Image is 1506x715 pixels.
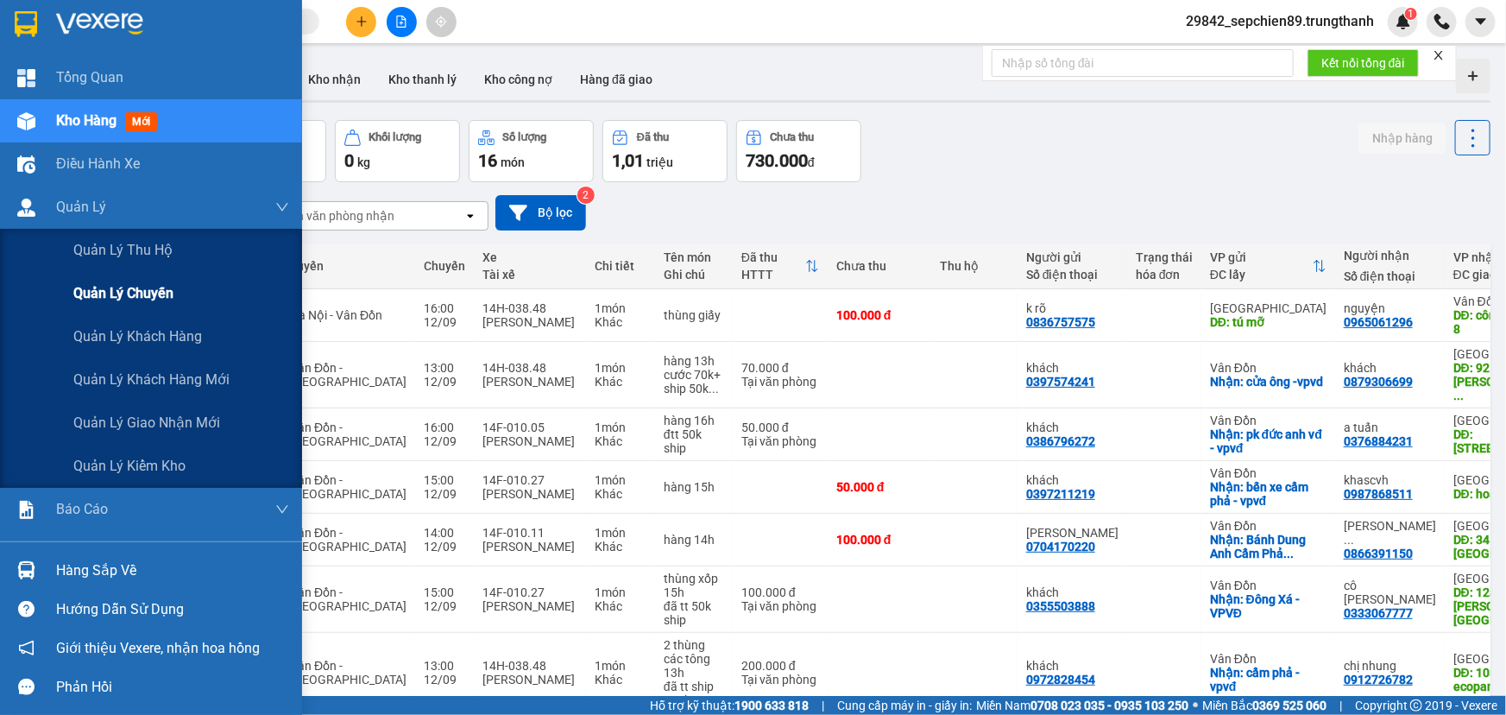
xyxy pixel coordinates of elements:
[1210,268,1313,282] div: ĐC lấy
[356,16,368,28] span: plus
[56,498,108,520] span: Báo cáo
[1026,585,1118,599] div: khách
[478,150,497,171] span: 16
[18,640,35,656] span: notification
[595,473,646,487] div: 1 món
[17,155,35,174] img: warehouse-icon
[808,155,815,169] span: đ
[1433,49,1445,61] span: close
[56,66,123,88] span: Tổng Quan
[73,455,186,477] span: Quản lý kiểm kho
[1456,59,1490,93] div: Tạo kho hàng mới
[1026,434,1095,448] div: 0386796272
[56,637,260,659] span: Giới thiệu Vexere, nhận hoa hồng
[940,259,1009,273] div: Thu hộ
[1030,699,1188,712] strong: 0708 023 035 - 0935 103 250
[992,49,1294,77] input: Nhập số tổng đài
[125,112,157,131] span: mới
[1210,427,1326,455] div: Nhận: pk đức anh vđ - vpvđ
[482,268,577,282] div: Tài xế
[1396,14,1411,29] img: icon-new-feature
[73,282,173,304] span: Quản lý chuyến
[1026,375,1095,389] div: 0397574241
[290,259,406,273] div: Tuyến
[424,301,465,315] div: 16:00
[1344,487,1413,501] div: 0987868511
[1344,375,1413,389] div: 0879306699
[664,680,724,707] div: đã tt ship 100k
[482,250,577,264] div: Xe
[741,250,805,264] div: Đã thu
[1026,487,1095,501] div: 0397211219
[1026,315,1095,329] div: 0836757575
[709,382,719,395] span: ...
[1026,673,1095,687] div: 0972828454
[1434,14,1450,29] img: phone-icon
[346,7,376,37] button: plus
[1344,421,1436,434] div: a tuấn
[1210,666,1326,693] div: Nhận: cẩm phả - vpvđ
[595,599,646,613] div: Khác
[290,526,406,554] span: Vân Đồn - [GEOGRAPHIC_DATA]
[771,131,815,143] div: Chưa thu
[1136,250,1193,264] div: Trạng thái
[56,558,289,584] div: Hàng sắp về
[73,369,230,390] span: Quản lý khách hàng mới
[612,150,644,171] span: 1,01
[741,599,819,613] div: Tại văn phòng
[746,150,808,171] span: 730.000
[482,526,577,540] div: 14F-010.11
[369,131,422,143] div: Khối lượng
[290,659,406,687] span: Vân Đồn - [GEOGRAPHIC_DATA]
[56,597,289,623] div: Hướng dẫn sử dụng
[424,375,465,389] div: 12/09
[375,59,470,100] button: Kho thanh lý
[1026,473,1118,487] div: khách
[664,308,724,322] div: thùng giấy
[1210,533,1326,560] div: Nhận: Bánh Dung Anh Cẩm Phả-VPVĐ
[1210,480,1326,508] div: Nhận: bến xe cẩm phả - vpvđ
[741,659,819,673] div: 200.000 đ
[836,259,923,273] div: Chưa thu
[595,673,646,687] div: Khác
[290,308,382,322] span: Hà Nội - Vân Đồn
[1172,10,1388,32] span: 29842_sepchien89.trungthanh
[424,659,465,673] div: 13:00
[18,601,35,617] span: question-circle
[1026,268,1118,282] div: Số điện thoại
[1210,592,1326,620] div: Nhận: Đông Xá -VPVĐ
[741,268,805,282] div: HTTT
[836,308,923,322] div: 100.000 đ
[836,480,923,494] div: 50.000 đ
[387,7,417,37] button: file-add
[501,155,525,169] span: món
[294,59,375,100] button: Kho nhận
[836,533,923,547] div: 100.000 đ
[1283,547,1294,560] span: ...
[595,585,646,599] div: 1 món
[1344,315,1413,329] div: 0965061296
[1026,526,1118,540] div: Nguyễn Xuân Toàn
[602,120,728,182] button: Đã thu1,01 triệu
[424,361,465,375] div: 13:00
[1344,547,1413,560] div: 0866391150
[1410,699,1422,712] span: copyright
[741,673,819,687] div: Tại văn phòng
[734,699,809,712] strong: 1900 633 818
[1344,673,1413,687] div: 0912726782
[577,187,595,204] sup: 2
[1344,519,1436,547] div: Nguyễn Xuân Liên
[1344,659,1436,673] div: chị nhung
[73,326,202,347] span: Quản lý khách hàng
[741,585,819,599] div: 100.000 đ
[741,375,819,389] div: Tại văn phòng
[1339,696,1342,715] span: |
[1193,702,1198,709] span: ⚪️
[1344,361,1436,375] div: khách
[664,268,724,282] div: Ghi chú
[1026,421,1118,434] div: khách
[664,250,724,264] div: Tên món
[73,239,173,261] span: Quản lý thu hộ
[595,540,646,554] div: Khác
[1344,606,1413,620] div: 0333067777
